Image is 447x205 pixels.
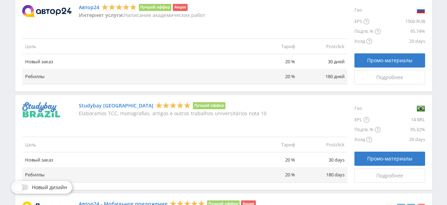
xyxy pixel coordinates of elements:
[155,101,191,109] div: 5 Stars
[381,125,425,135] div: 95.32%
[79,12,124,18] strong: Интернет услуги:
[22,54,248,69] td: Новый заказ
[79,111,266,116] p: Elaboramos TCC, monografias, artigos e outros trabalhos universitários nota 10
[354,169,425,183] a: Подробнее
[101,3,137,11] div: 5 Stars
[354,17,381,27] div: EPS
[79,12,205,18] p: Написание академических работ
[79,5,99,10] a: Автор24
[298,54,347,69] td: 30 дней
[248,69,298,84] td: 20 %
[381,17,425,27] div: 1500 RUB
[22,167,248,182] td: Ребиллы
[32,184,67,190] span: Новый дизайн
[248,137,298,152] td: Тариф
[22,102,60,117] img: Studybay Brazil
[376,173,403,178] span: Подробнее
[381,115,425,125] div: 14 BRL
[381,135,425,145] div: 20 days
[22,5,72,17] img: Автор24
[367,58,412,63] span: Промо-материалы
[22,39,248,54] td: Цель
[298,69,347,84] td: 180 дней
[354,27,381,36] div: Подтв. %
[173,4,187,11] li: Акция
[79,103,153,109] a: Studybay [GEOGRAPHIC_DATA]
[248,39,298,54] td: Тариф
[193,102,226,109] li: Лучший оффер
[354,4,381,17] div: Гео
[298,152,347,168] td: 30 days
[298,167,347,182] td: 180 days
[354,53,425,68] a: Промо-материалы
[381,27,425,36] div: 95.74%
[354,36,381,46] div: Холд
[354,125,381,135] div: Подтв. %
[354,115,381,125] div: EPL
[22,69,248,84] td: Ребиллы
[22,152,248,168] td: Новый заказ
[248,152,298,168] td: 20 %
[376,75,403,80] span: Подробнее
[22,137,248,152] td: Цель
[248,54,298,69] td: 20 %
[354,102,381,115] div: Гео
[298,137,347,152] td: Postclick
[381,36,425,46] div: 20 days
[354,152,425,166] a: Промо-материалы
[367,156,412,162] span: Промо-материалы
[139,4,172,11] li: Лучший оффер
[354,135,381,145] div: Холд
[298,39,347,54] td: Postclick
[354,70,425,84] a: Подробнее
[248,167,298,182] td: 20 %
